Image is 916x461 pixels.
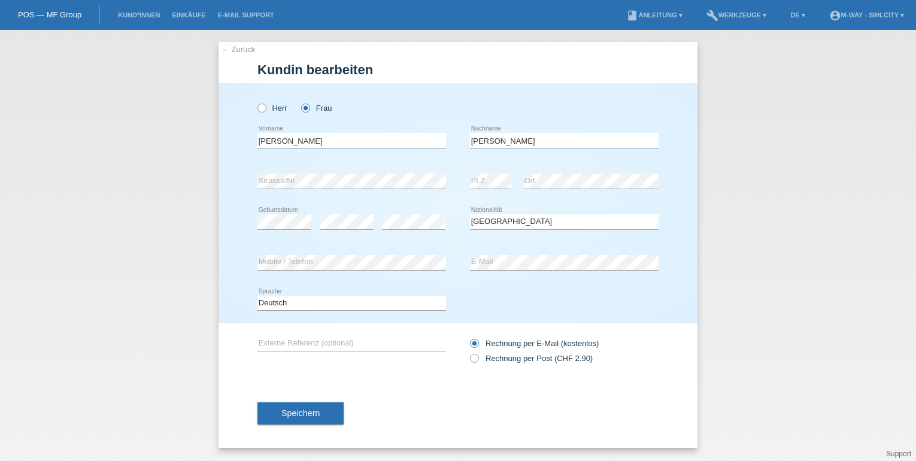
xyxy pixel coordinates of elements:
input: Frau [301,104,309,111]
a: bookAnleitung ▾ [620,11,688,19]
label: Herr [257,104,287,113]
input: Rechnung per Post (CHF 2.90) [470,354,478,369]
i: account_circle [829,10,841,22]
a: E-Mail Support [212,11,280,19]
a: Kund*innen [112,11,166,19]
i: build [706,10,718,22]
a: buildWerkzeuge ▾ [700,11,773,19]
label: Rechnung per E-Mail (kostenlos) [470,339,599,348]
a: POS — MF Group [18,10,81,19]
h1: Kundin bearbeiten [257,62,659,77]
a: DE ▾ [784,11,811,19]
a: account_circlem-way - Sihlcity ▾ [823,11,910,19]
input: Rechnung per E-Mail (kostenlos) [470,339,478,354]
a: ← Zurück [222,45,255,54]
i: book [626,10,638,22]
a: Einkäufe [166,11,211,19]
label: Frau [301,104,332,113]
a: Support [886,450,911,458]
label: Rechnung per Post (CHF 2.90) [470,354,593,363]
button: Speichern [257,402,344,425]
input: Herr [257,104,265,111]
span: Speichern [281,408,320,418]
